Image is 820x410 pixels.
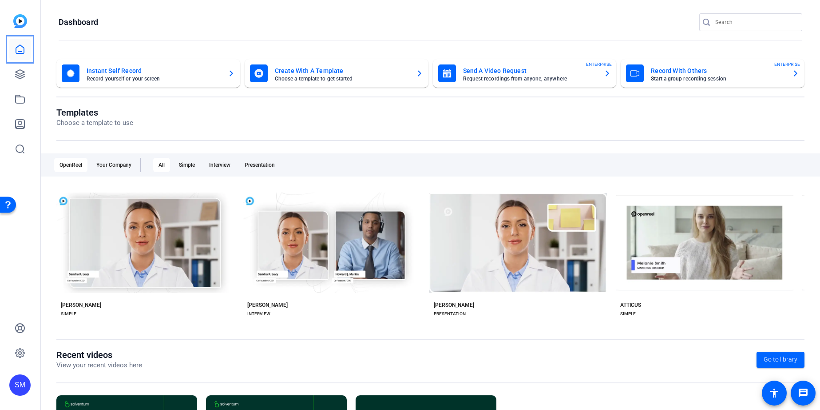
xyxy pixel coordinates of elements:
[13,14,27,28] a: Openreel
[245,59,428,88] button: Create With A TemplateChoose a template to get started
[769,388,780,398] mat-icon: accessibility
[153,158,170,172] div: All
[791,381,816,406] a: message
[715,17,795,28] input: Search
[87,65,221,76] mat-card-title: Instant Self Record
[56,59,240,88] button: Instant Self RecordRecord yourself or your screen
[56,107,133,118] h1: Templates
[204,158,236,172] div: Interview
[463,65,597,76] mat-card-title: Send A Video Request
[174,158,200,172] div: Simple
[239,158,280,172] div: Presentation
[87,76,221,81] mat-card-subtitle: Record yourself or your screen
[434,310,466,318] div: PRESENTATION
[621,59,804,88] button: Record With OthersStart a group recording sessionENTERPRISE
[757,352,804,368] a: Go to library
[620,301,641,309] div: ATTICUS
[13,14,27,28] img: blue-gradient.svg
[9,374,31,396] div: SM
[433,59,617,88] button: Send A Video RequestRequest recordings from anyone, anywhereENTERPRISE
[651,65,785,76] mat-card-title: Record With Others
[56,360,142,370] p: View your recent videos here
[247,301,288,309] div: [PERSON_NAME]
[56,118,133,128] p: Choose a template to use
[61,310,76,318] div: SIMPLE
[247,310,270,318] div: INTERVIEW
[91,158,137,172] div: Your Company
[275,65,409,76] mat-card-title: Create With A Template
[434,301,474,309] div: [PERSON_NAME]
[59,17,98,28] h1: Dashboard
[275,76,409,81] mat-card-subtitle: Choose a template to get started
[54,158,87,172] div: OpenReel
[620,310,636,318] div: SIMPLE
[586,61,612,68] span: ENTERPRISE
[463,76,597,81] mat-card-subtitle: Request recordings from anyone, anywhere
[651,76,785,81] mat-card-subtitle: Start a group recording session
[61,301,101,309] div: [PERSON_NAME]
[774,61,800,68] span: ENTERPRISE
[56,350,142,360] h1: Recent videos
[764,355,797,364] span: Go to library
[762,381,787,406] a: accessibility
[798,388,808,398] mat-icon: message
